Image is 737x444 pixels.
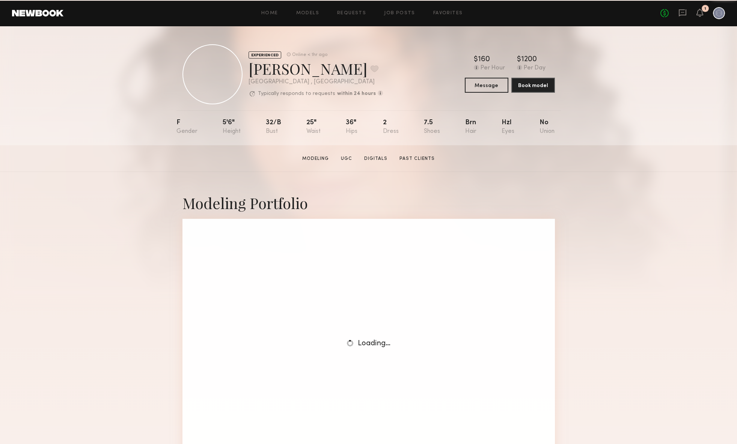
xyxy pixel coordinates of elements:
div: 5'6" [223,119,241,135]
div: 36" [346,119,357,135]
div: 160 [478,56,490,63]
div: [GEOGRAPHIC_DATA] , [GEOGRAPHIC_DATA] [249,79,383,85]
div: Brn [465,119,476,135]
div: Per Day [524,65,546,72]
a: Models [296,11,319,16]
a: Favorites [433,11,463,16]
button: Message [465,78,508,93]
div: 2 [383,119,399,135]
a: UGC [338,155,355,162]
div: $ [474,56,478,63]
div: Hzl [502,119,514,135]
div: 1 [704,7,706,11]
span: Loading… [358,340,390,347]
div: 1200 [521,56,537,63]
div: Modeling Portfolio [182,193,555,213]
div: 25" [306,119,321,135]
p: Typically responds to requests [258,91,335,96]
a: Past Clients [396,155,438,162]
div: 32/b [266,119,281,135]
a: Job Posts [384,11,415,16]
div: [PERSON_NAME] [249,59,383,78]
div: EXPERIENCED [249,51,281,59]
b: within 24 hours [337,91,376,96]
a: Requests [337,11,366,16]
a: Modeling [299,155,332,162]
div: Online < 1hr ago [292,53,327,57]
div: F [176,119,197,135]
a: Home [261,11,278,16]
div: No [540,119,555,135]
div: $ [517,56,521,63]
div: Per Hour [481,65,505,72]
button: Book model [511,78,555,93]
a: Digitals [361,155,390,162]
div: 7.5 [424,119,440,135]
